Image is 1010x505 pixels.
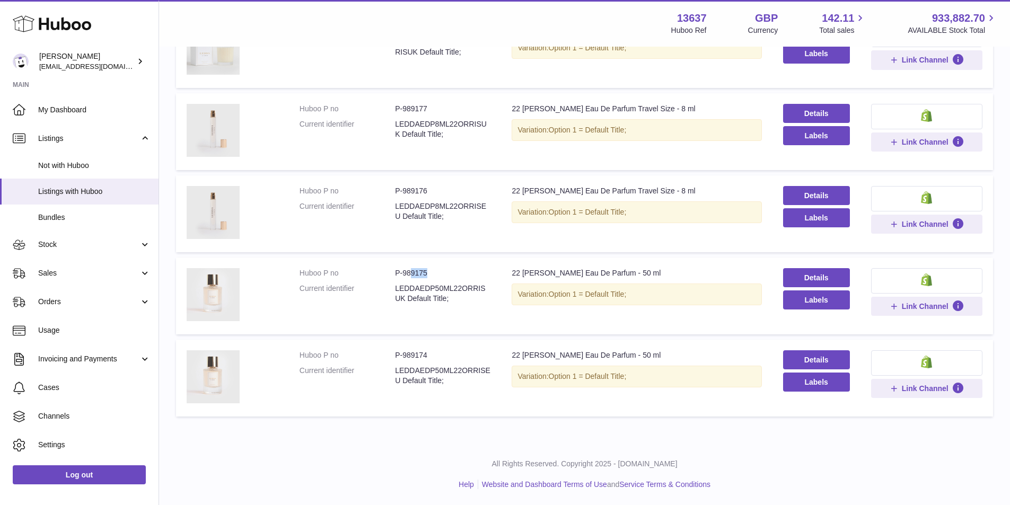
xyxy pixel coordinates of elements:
[908,25,997,36] span: AVAILABLE Stock Total
[300,350,395,360] dt: Huboo P no
[478,480,710,490] li: and
[783,186,850,205] a: Details
[39,62,156,70] span: [EMAIL_ADDRESS][DOMAIN_NAME]
[38,187,151,197] span: Listings with Huboo
[300,186,395,196] dt: Huboo P no
[871,379,982,398] button: Link Channel
[512,119,761,141] div: Variation:
[549,290,627,298] span: Option 1 = Default Title;
[38,268,139,278] span: Sales
[748,25,778,36] div: Currency
[459,480,474,489] a: Help
[38,411,151,421] span: Channels
[38,134,139,144] span: Listings
[395,104,490,114] dd: P-989177
[38,297,139,307] span: Orders
[549,372,627,380] span: Option 1 = Default Title;
[902,137,948,147] span: Link Channel
[783,350,850,369] a: Details
[395,268,490,278] dd: P-989175
[395,37,490,57] dd: LEDDACAND74FLOZ22ORRISUK Default Title;
[512,268,761,278] div: 22 [PERSON_NAME] Eau De Parfum - 50 ml
[921,273,932,286] img: shopify-small.png
[783,126,850,145] button: Labels
[512,201,761,223] div: Variation:
[783,373,850,392] button: Labels
[619,480,710,489] a: Service Terms & Conditions
[755,11,778,25] strong: GBP
[395,186,490,196] dd: P-989176
[783,290,850,309] button: Labels
[300,104,395,114] dt: Huboo P no
[187,22,240,75] img: 22 Orris Eau De Parfum Candle - 7.4 fl oz
[482,480,607,489] a: Website and Dashboard Terms of Use
[921,356,932,368] img: shopify-small.png
[871,297,982,316] button: Link Channel
[395,283,490,304] dd: LEDDAEDP50ML22ORRISUK Default Title;
[395,119,490,139] dd: LEDDAEDP8ML22ORRISUK Default Title;
[512,366,761,387] div: Variation:
[512,104,761,114] div: 22 [PERSON_NAME] Eau De Parfum Travel Size - 8 ml
[512,350,761,360] div: 22 [PERSON_NAME] Eau De Parfum - 50 ml
[549,208,627,216] span: Option 1 = Default Title;
[902,219,948,229] span: Link Channel
[300,37,395,57] dt: Current identifier
[395,201,490,222] dd: LEDDAEDP8ML22ORRISEU Default Title;
[908,11,997,36] a: 933,882.70 AVAILABLE Stock Total
[395,350,490,360] dd: P-989174
[871,50,982,69] button: Link Channel
[395,366,490,386] dd: LEDDAEDP50ML22ORRISEU Default Title;
[871,132,982,152] button: Link Channel
[38,440,151,450] span: Settings
[671,25,707,36] div: Huboo Ref
[902,302,948,311] span: Link Channel
[902,384,948,393] span: Link Channel
[783,104,850,123] a: Details
[187,186,240,239] img: 22 Orris Eau De Parfum Travel Size - 8 ml
[168,459,1002,469] p: All Rights Reserved. Copyright 2025 - [DOMAIN_NAME]
[38,105,151,115] span: My Dashboard
[549,43,627,52] span: Option 1 = Default Title;
[39,51,135,72] div: [PERSON_NAME]
[300,201,395,222] dt: Current identifier
[921,109,932,122] img: shopify-small.png
[783,208,850,227] button: Labels
[819,11,866,36] a: 142.11 Total sales
[921,191,932,204] img: shopify-small.png
[38,325,151,335] span: Usage
[38,383,151,393] span: Cases
[512,37,761,59] div: Variation:
[512,283,761,305] div: Variation:
[38,161,151,171] span: Not with Huboo
[819,25,866,36] span: Total sales
[300,366,395,386] dt: Current identifier
[38,212,151,223] span: Bundles
[902,55,948,65] span: Link Channel
[300,268,395,278] dt: Huboo P no
[38,354,139,364] span: Invoicing and Payments
[13,465,146,484] a: Log out
[783,44,850,63] button: Labels
[187,104,240,157] img: 22 Orris Eau De Parfum Travel Size - 8 ml
[549,126,627,134] span: Option 1 = Default Title;
[13,54,29,69] img: internalAdmin-13637@internal.huboo.com
[38,240,139,250] span: Stock
[300,119,395,139] dt: Current identifier
[871,215,982,234] button: Link Channel
[300,283,395,304] dt: Current identifier
[187,268,240,321] img: 22 Orris Eau De Parfum - 50 ml
[677,11,707,25] strong: 13637
[187,350,240,403] img: 22 Orris Eau De Parfum - 50 ml
[512,186,761,196] div: 22 [PERSON_NAME] Eau De Parfum Travel Size - 8 ml
[932,11,985,25] span: 933,882.70
[783,268,850,287] a: Details
[822,11,854,25] span: 142.11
